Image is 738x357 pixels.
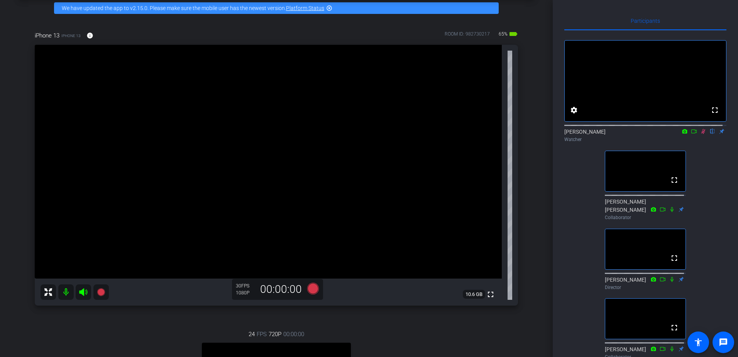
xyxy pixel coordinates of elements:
[61,33,81,39] span: iPhone 13
[564,128,726,143] div: [PERSON_NAME]
[708,127,717,134] mat-icon: flip
[236,283,255,289] div: 30
[486,290,495,299] mat-icon: fullscreen
[236,290,255,296] div: 1080P
[249,330,255,338] span: 24
[269,330,281,338] span: 720P
[54,2,499,14] div: We have updated the app to v2.15.0. Please make sure the mobile user has the newest version.
[605,276,686,291] div: [PERSON_NAME]
[86,32,93,39] mat-icon: info
[255,283,307,296] div: 00:00:00
[710,105,719,115] mat-icon: fullscreen
[605,198,686,221] div: [PERSON_NAME] [PERSON_NAME]
[694,338,703,347] mat-icon: accessibility
[569,105,579,115] mat-icon: settings
[35,31,59,40] span: iPhone 13
[564,136,726,143] div: Watcher
[286,5,324,11] a: Platform Status
[605,214,686,221] div: Collaborator
[670,253,679,263] mat-icon: fullscreen
[631,18,660,24] span: Participants
[498,28,509,40] span: 65%
[283,330,304,338] span: 00:00:00
[670,175,679,185] mat-icon: fullscreen
[719,338,728,347] mat-icon: message
[257,330,267,338] span: FPS
[509,29,518,39] mat-icon: battery_std
[241,283,249,289] span: FPS
[326,5,332,11] mat-icon: highlight_off
[670,323,679,332] mat-icon: fullscreen
[445,31,490,42] div: ROOM ID: 982730217
[463,290,485,299] span: 10.6 GB
[605,284,686,291] div: Director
